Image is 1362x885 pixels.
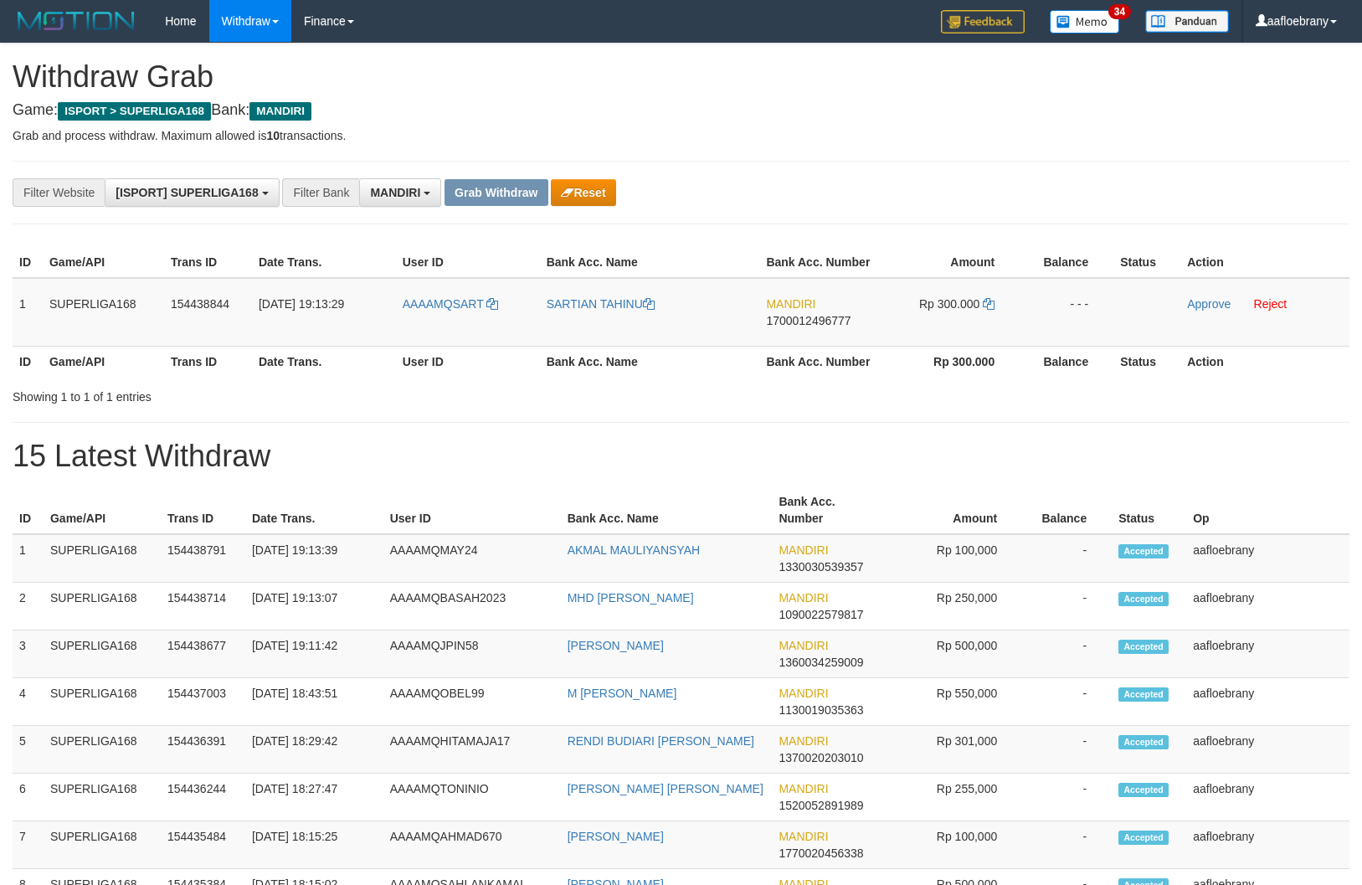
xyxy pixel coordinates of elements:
td: 6 [13,774,44,821]
td: [DATE] 19:11:42 [245,630,383,678]
th: Bank Acc. Number [759,346,879,377]
h4: Game: Bank: [13,102,1349,119]
td: Rp 100,000 [887,534,1022,583]
th: Bank Acc. Name [540,247,760,278]
td: SUPERLIGA168 [44,774,161,821]
a: SARTIAN TAHINU [547,297,655,311]
span: Copy 1520052891989 to clipboard [779,799,863,812]
td: - [1022,630,1112,678]
div: Filter Website [13,178,105,207]
span: Accepted [1118,735,1169,749]
td: 2 [13,583,44,630]
button: [ISPORT] SUPERLIGA168 [105,178,279,207]
th: Status [1113,247,1180,278]
a: AAAAMQSART [403,297,499,311]
th: Balance [1020,346,1113,377]
h1: Withdraw Grab [13,60,1349,94]
td: - [1022,678,1112,726]
td: - [1022,821,1112,869]
span: Accepted [1118,831,1169,845]
span: Copy 1090022579817 to clipboard [779,608,863,621]
th: Op [1186,486,1349,534]
div: Filter Bank [282,178,359,207]
button: Grab Withdraw [445,179,547,206]
td: 154436244 [161,774,245,821]
span: ISPORT > SUPERLIGA168 [58,102,211,121]
th: Amount [887,486,1022,534]
td: 154438791 [161,534,245,583]
span: Accepted [1118,592,1169,606]
td: SUPERLIGA168 [44,726,161,774]
span: Accepted [1118,544,1169,558]
td: 1 [13,534,44,583]
span: MANDIRI [779,639,828,652]
td: 154436391 [161,726,245,774]
th: ID [13,486,44,534]
div: Showing 1 to 1 of 1 entries [13,382,555,405]
th: Trans ID [161,486,245,534]
span: MANDIRI [766,297,815,311]
a: MHD [PERSON_NAME] [568,591,694,605]
span: AAAAMQSART [403,297,484,311]
th: Date Trans. [252,346,396,377]
span: Copy 1130019035363 to clipboard [779,703,863,717]
td: SUPERLIGA168 [44,583,161,630]
td: aafloebrany [1186,678,1349,726]
th: Bank Acc. Number [772,486,887,534]
td: 4 [13,678,44,726]
td: aafloebrany [1186,821,1349,869]
span: Copy 1360034259009 to clipboard [779,656,863,669]
h1: 15 Latest Withdraw [13,440,1349,473]
span: Copy 1330030539357 to clipboard [779,560,863,574]
td: AAAAMQMAY24 [383,534,561,583]
th: User ID [383,486,561,534]
span: MANDIRI [249,102,311,121]
th: Date Trans. [245,486,383,534]
th: Status [1112,486,1186,534]
th: Action [1180,346,1349,377]
a: [PERSON_NAME] [568,830,664,843]
span: MANDIRI [370,186,420,199]
td: 1 [13,278,43,347]
td: [DATE] 19:13:07 [245,583,383,630]
th: Action [1180,247,1349,278]
td: Rp 301,000 [887,726,1022,774]
td: [DATE] 18:43:51 [245,678,383,726]
span: MANDIRI [779,830,828,843]
a: RENDI BUDIARI [PERSON_NAME] [568,734,754,748]
span: [DATE] 19:13:29 [259,297,344,311]
a: AKMAL MAULIYANSYAH [568,543,700,557]
a: M [PERSON_NAME] [568,687,677,700]
a: [PERSON_NAME] [568,639,664,652]
td: AAAAMQHITAMAJA17 [383,726,561,774]
span: Rp 300.000 [919,297,979,311]
th: Amount [879,247,1020,278]
span: Copy 1370020203010 to clipboard [779,751,863,764]
th: Game/API [43,247,164,278]
td: 3 [13,630,44,678]
span: 34 [1108,4,1131,19]
span: Accepted [1118,640,1169,654]
th: Rp 300.000 [879,346,1020,377]
td: Rp 500,000 [887,630,1022,678]
th: Trans ID [164,346,252,377]
td: 154438714 [161,583,245,630]
button: MANDIRI [359,178,441,207]
span: Accepted [1118,687,1169,702]
td: 5 [13,726,44,774]
td: - [1022,774,1112,821]
span: MANDIRI [779,734,828,748]
span: Accepted [1118,783,1169,797]
span: Copy 1700012496777 to clipboard [766,314,851,327]
button: Reset [551,179,615,206]
td: SUPERLIGA168 [44,821,161,869]
span: MANDIRI [779,591,828,605]
td: aafloebrany [1186,583,1349,630]
th: User ID [396,247,540,278]
span: [ISPORT] SUPERLIGA168 [116,186,258,199]
td: - [1022,534,1112,583]
img: Feedback.jpg [941,10,1025,33]
td: SUPERLIGA168 [44,630,161,678]
th: ID [13,247,43,278]
span: Copy 1770020456338 to clipboard [779,846,863,860]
